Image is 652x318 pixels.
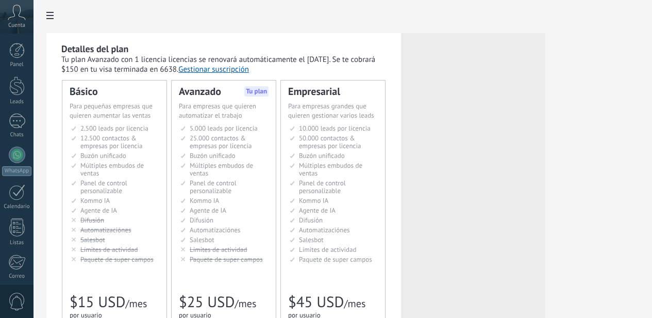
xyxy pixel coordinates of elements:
[299,134,361,150] span: 50.000 contactos & empresas por licencia
[2,166,31,176] div: WhatsApp
[299,161,362,178] span: Múltiples embudos de ventas
[61,55,386,74] div: Tu plan Avanzado con 1 licencia licencias se renovará automáticamente el [DATE]. Se te cobrará $1...
[8,22,25,29] span: Cuenta
[299,245,357,254] span: Límites de actividad
[299,151,345,160] span: Buzón unificado
[2,61,32,68] div: Panel
[2,132,32,138] div: Chats
[299,235,324,244] span: Salesbot
[2,99,32,105] div: Leads
[288,292,344,312] span: $45 USD
[299,216,323,225] span: Difusión
[299,226,350,234] span: Automatizaciónes
[61,43,128,55] b: Detalles del plan
[288,102,374,120] span: Para empresas grandes que quieren gestionar varios leads
[299,206,336,215] span: Agente de IA
[2,203,32,210] div: Calendario
[178,65,249,74] button: Gestionar suscripción
[299,196,328,205] span: Kommo IA
[299,255,372,264] span: Paquete de super campos
[288,86,378,97] div: Empresarial
[299,124,371,133] span: 10.000 leads por licencia
[2,273,32,280] div: Correo
[299,179,346,195] span: Panel de control personalizable
[344,297,365,310] span: /mes
[2,240,32,246] div: Listas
